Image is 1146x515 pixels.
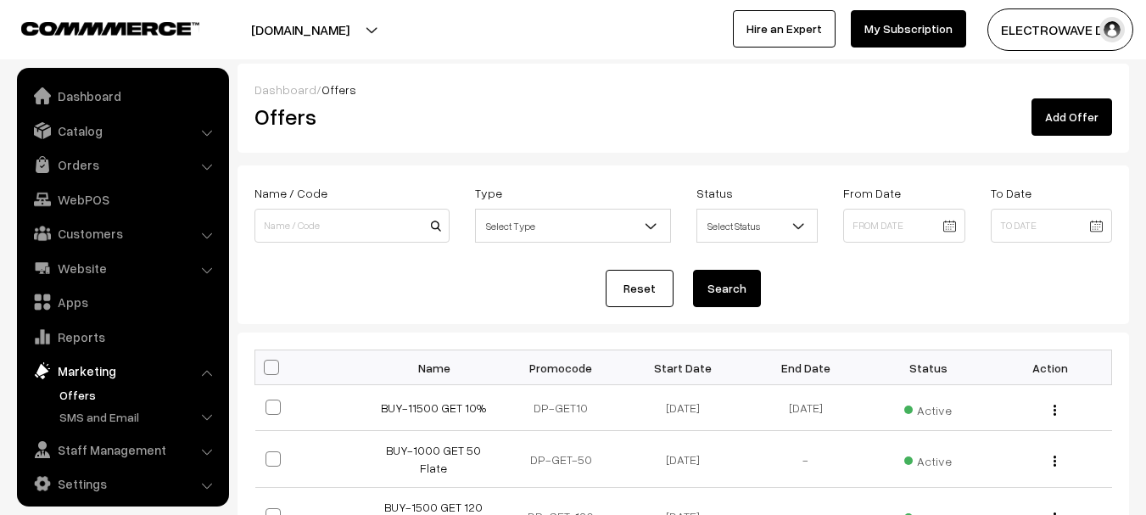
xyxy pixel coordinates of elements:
a: WebPOS [21,184,223,215]
span: Select Type [476,211,669,241]
a: BUY-1000 GET 50 Flate [386,443,481,475]
span: Active [904,448,952,470]
a: Reports [21,322,223,352]
input: To Date [991,209,1113,243]
td: DP-GET-50 [500,431,622,488]
a: Dashboard [21,81,223,111]
img: Menu [1054,456,1056,467]
div: / [254,81,1112,98]
button: [DOMAIN_NAME] [192,8,409,51]
a: Orders [21,149,223,180]
a: Marketing [21,355,223,386]
span: Select Type [475,209,670,243]
a: Dashboard [254,82,316,97]
td: [DATE] [622,431,744,488]
td: [DATE] [622,385,744,431]
label: From Date [843,184,901,202]
button: ELECTROWAVE DE… [987,8,1133,51]
label: Type [475,184,502,202]
a: BUY-11500 GET 10% [381,400,486,415]
a: Apps [21,287,223,317]
th: Start Date [622,350,744,385]
th: Action [989,350,1111,385]
td: - [745,431,867,488]
h2: Offers [254,104,523,130]
td: [DATE] [745,385,867,431]
th: Status [867,350,989,385]
td: DP-GET10 [500,385,622,431]
img: COMMMERCE [21,22,199,35]
a: Offers [55,386,223,404]
label: To Date [991,184,1031,202]
span: Select Status [697,211,818,241]
a: Reset [606,270,674,307]
span: Offers [321,82,356,97]
a: Staff Management [21,434,223,465]
a: Hire an Expert [733,10,836,48]
img: user [1099,17,1125,42]
button: Search [693,270,761,307]
label: Name / Code [254,184,327,202]
span: Select Status [696,209,819,243]
a: Add Offer [1031,98,1112,136]
input: Name / Code [254,209,450,243]
th: Promocode [500,350,622,385]
a: Catalog [21,115,223,146]
a: Settings [21,468,223,499]
a: My Subscription [851,10,966,48]
span: Active [904,397,952,419]
th: Name [377,350,500,385]
a: SMS and Email [55,408,223,426]
a: Customers [21,218,223,249]
a: COMMMERCE [21,17,170,37]
img: Menu [1054,405,1056,416]
th: End Date [745,350,867,385]
a: Website [21,253,223,283]
label: Status [696,184,733,202]
input: From Date [843,209,965,243]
